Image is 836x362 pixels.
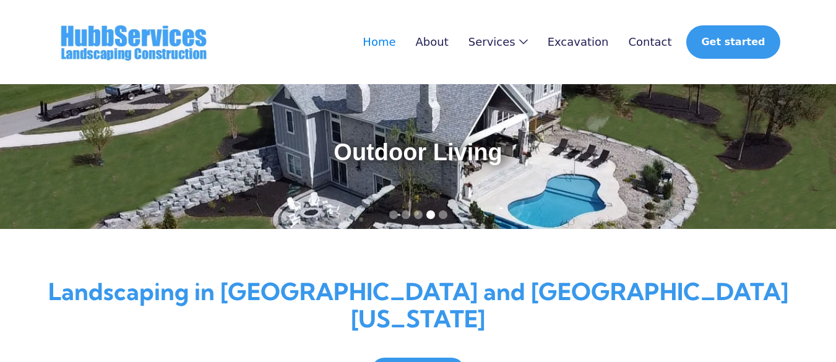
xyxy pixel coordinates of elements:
[389,210,398,219] div: Show slide 1 of 5
[686,25,780,59] a: Get started
[468,36,528,48] div: Services
[548,36,609,48] a: Excavation
[628,36,671,48] a: Contact
[519,39,528,45] img: Icon Rounded Chevron Dark - BRIX Templates
[414,210,423,219] div: Show slide 3 of 5
[426,210,435,219] div: Show slide 4 of 5
[56,20,211,64] a: home
[468,36,515,48] div: Services
[363,36,395,48] a: Home
[786,84,836,229] div: next slide
[439,210,447,219] div: Show slide 5 of 5
[56,20,211,64] img: Logo for Hubb Services landscaping in Findlay.
[402,210,410,219] div: Show slide 2 of 5
[416,36,449,48] a: About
